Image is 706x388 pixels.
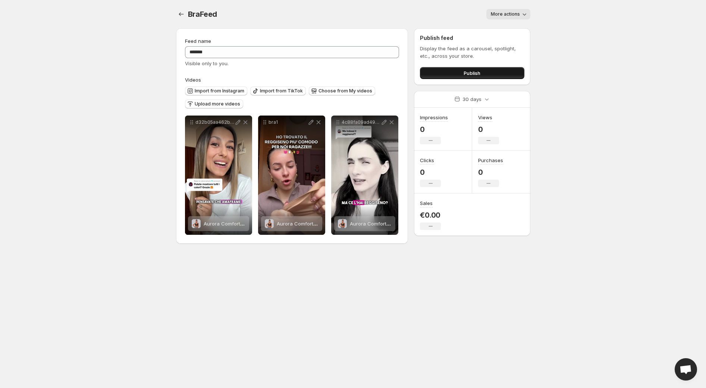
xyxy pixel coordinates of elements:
p: Display the feed as a carousel, spotlight, etc., across your store. [420,45,524,60]
span: Visible only to you. [185,60,229,66]
p: 30 days [462,95,481,103]
span: Videos [185,77,201,83]
img: Aurora Comfort Bra [265,219,274,228]
span: Import from TikTok [260,88,303,94]
h3: Sales [420,199,433,207]
img: Aurora Comfort Bra [338,219,347,228]
button: Import from TikTok [250,86,306,95]
p: 4c88fa09ad494df49de4d06d412e7fc1HD-1080p-72Mbps-40563617 [342,119,380,125]
p: €0.00 [420,211,441,220]
span: Choose from My videos [319,88,372,94]
img: Aurora Comfort Bra [192,219,201,228]
h3: Impressions [420,114,448,121]
button: Settings [176,9,186,19]
span: Publish [464,69,480,77]
span: Feed name [185,38,211,44]
p: 0 [420,168,441,177]
p: 0 [478,168,503,177]
span: Upload more videos [195,101,240,107]
button: Choose from My videos [309,86,375,95]
span: More actions [491,11,520,17]
button: More actions [486,9,530,19]
h3: Clicks [420,157,434,164]
h2: Publish feed [420,34,524,42]
div: d32b05aa462b47febda8e3b0bbd84a2bHD-1080p-72Mbps-40615185Aurora Comfort BraAurora Comfort Bra [185,116,252,235]
span: Aurora Comfort Bra [350,221,396,227]
p: d32b05aa462b47febda8e3b0bbd84a2bHD-1080p-72Mbps-40615185 [195,119,234,125]
span: Aurora Comfort Bra [204,221,250,227]
button: Upload more videos [185,100,243,108]
button: Import from Instagram [185,86,247,95]
span: BraFeed [188,10,217,19]
p: 0 [478,125,499,134]
div: Open chat [675,358,697,381]
p: 0 [420,125,448,134]
button: Publish [420,67,524,79]
span: Import from Instagram [195,88,244,94]
div: 4c88fa09ad494df49de4d06d412e7fc1HD-1080p-72Mbps-40563617Aurora Comfort BraAurora Comfort Bra [331,116,398,235]
p: bra1 [269,119,307,125]
span: Aurora Comfort Bra [277,221,323,227]
div: bra1Aurora Comfort BraAurora Comfort Bra [258,116,325,235]
h3: Views [478,114,492,121]
h3: Purchases [478,157,503,164]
